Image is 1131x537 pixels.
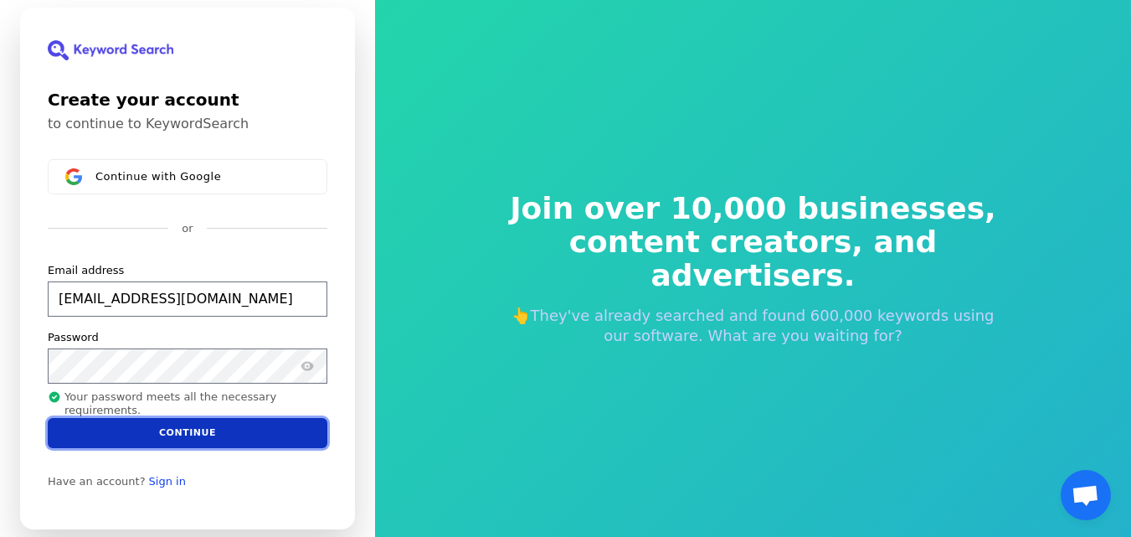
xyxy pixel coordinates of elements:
[48,159,327,194] button: Sign in with GoogleContinue with Google
[499,192,1008,225] span: Join over 10,000 businesses,
[1061,470,1111,520] div: Open chat
[182,221,193,236] p: or
[65,168,82,185] img: Sign in with Google
[149,475,186,488] a: Sign in
[48,390,327,418] p: Your password meets all the necessary requirements.
[48,116,327,132] p: to continue to KeywordSearch
[48,263,124,278] label: Email address
[48,330,99,345] label: Password
[48,418,327,448] button: Continue
[499,306,1008,346] p: 👆They've already searched and found 600,000 keywords using our software. What are you waiting for?
[48,475,146,488] span: Have an account?
[499,225,1008,292] span: content creators, and advertisers.
[48,40,173,60] img: KeywordSearch
[48,87,327,112] h1: Create your account
[297,356,317,376] button: Show password
[95,170,221,183] span: Continue with Google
